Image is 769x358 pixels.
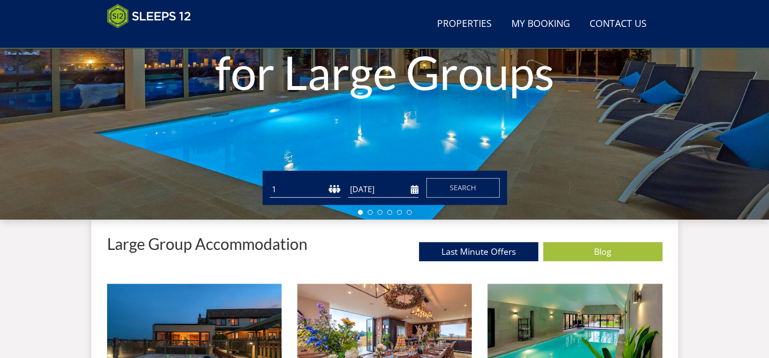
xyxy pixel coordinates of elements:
[348,181,418,198] input: Arrival Date
[450,183,476,192] span: Search
[102,34,205,43] iframe: Customer reviews powered by Trustpilot
[543,242,662,261] a: Blog
[433,13,496,35] a: Properties
[586,13,651,35] a: Contact Us
[426,178,500,198] button: Search
[419,242,538,261] a: Last Minute Offers
[507,13,574,35] a: My Booking
[107,4,191,28] img: Sleeps 12
[107,235,308,252] p: Large Group Accommodation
